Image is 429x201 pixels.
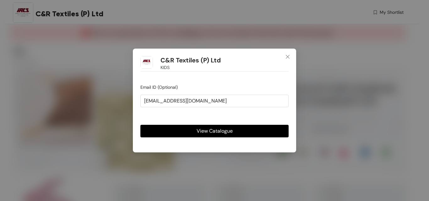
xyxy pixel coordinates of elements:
[160,64,170,71] span: KIDS
[140,125,289,137] button: View Catalogue
[160,56,221,64] h1: C&R Textiles (P) Ltd
[285,54,290,59] span: close
[140,56,153,69] img: Buyer Portal
[140,95,289,107] input: jhon@doe.com
[197,127,233,135] span: View Catalogue
[140,84,178,90] span: Email ID (Optional)
[279,49,296,66] button: Close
